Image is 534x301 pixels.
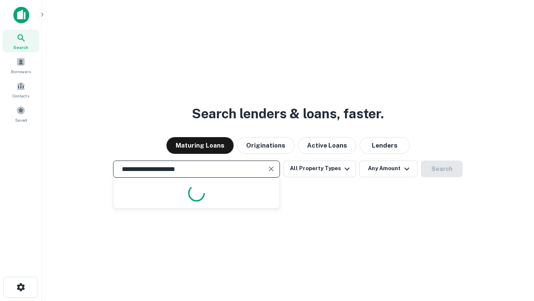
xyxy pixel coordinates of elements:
[192,104,384,124] h3: Search lenders & loans, faster.
[492,234,534,274] iframe: Chat Widget
[237,137,295,154] button: Originations
[166,137,234,154] button: Maturing Loans
[298,137,356,154] button: Active Loans
[13,92,29,99] span: Contacts
[359,161,418,177] button: Any Amount
[360,137,410,154] button: Lenders
[11,68,31,75] span: Borrowers
[13,7,29,23] img: capitalize-icon.png
[3,102,39,125] a: Saved
[3,30,39,52] a: Search
[265,163,277,175] button: Clear
[3,78,39,101] a: Contacts
[3,54,39,77] a: Borrowers
[15,117,27,123] span: Saved
[13,44,28,51] span: Search
[283,161,356,177] button: All Property Types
